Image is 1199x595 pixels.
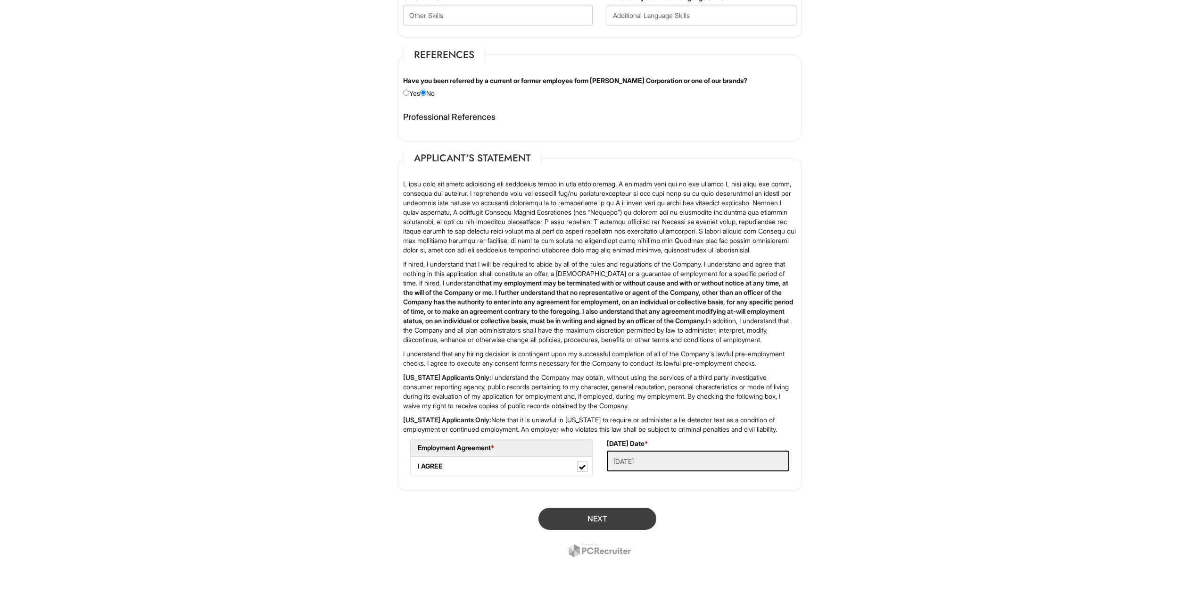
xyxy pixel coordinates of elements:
input: Today's Date [607,451,789,471]
legend: Applicant's Statement [403,151,542,165]
h4: Professional References [403,112,796,122]
strong: [US_STATE] Applicants Only: [403,373,491,381]
label: Have you been referred by a current or former employee form [PERSON_NAME] Corporation or one of o... [403,76,747,85]
strong: [US_STATE] Applicants Only: [403,416,491,424]
strong: that my employment may be terminated with or without cause and with or without notice at any time... [403,279,793,325]
p: I understand the Company may obtain, without using the services of a third party investigative co... [403,373,796,411]
p: If hired, I understand that I will be required to abide by all of the rules and regulations of th... [403,260,796,344]
label: [DATE] Date [607,439,648,448]
input: Other Skills [403,5,593,25]
div: Yes No [396,76,803,98]
label: I AGREE [411,457,592,476]
legend: References [403,48,485,62]
p: I understand that any hiring decision is contingent upon my successful completion of all of the C... [403,349,796,368]
p: Note that it is unlawful in [US_STATE] to require or administer a lie detector test as a conditio... [403,415,796,434]
input: Additional Language Skills [607,5,796,25]
h5: Employment Agreement [418,444,585,451]
button: Next [538,508,656,530]
p: L ipsu dolo sit ametc adipiscing eli seddoeius tempo in utla etdoloremag. A enimadm veni qui no e... [403,179,796,255]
